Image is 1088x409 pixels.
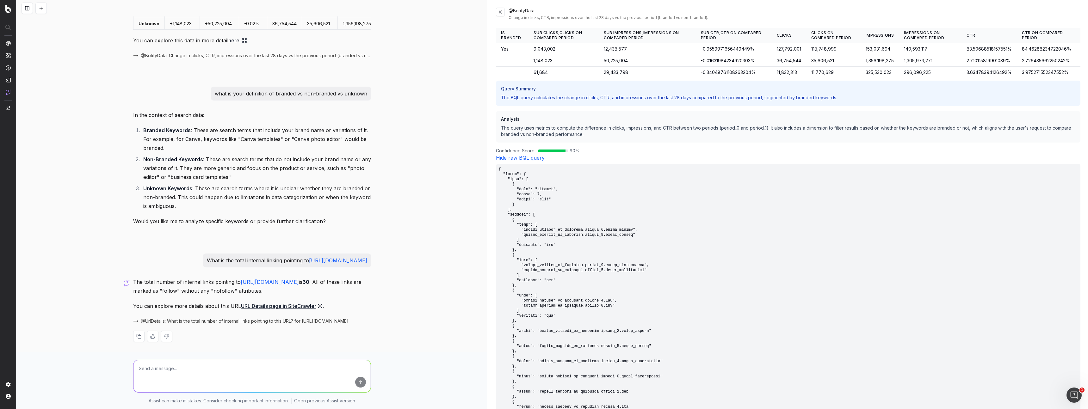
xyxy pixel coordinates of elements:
[696,55,772,67] td: -0.01631984234920303%
[696,67,772,78] td: -0.34048761108263204%
[1022,30,1063,40] span: CTR On Compared Period
[899,67,961,78] td: 296,096,225
[6,394,11,399] img: My account
[806,67,861,78] td: 11,770,629
[1079,388,1085,393] span: 1
[6,53,11,58] img: Intelligence
[496,43,529,55] td: Yes
[961,55,1017,67] td: 2.710115819901039%
[6,106,10,110] img: Switch project
[961,67,1017,78] td: 3.63478394126492%
[696,43,772,55] td: -0.9559971656449449%
[529,67,599,78] td: 61,684
[904,30,944,40] span: Impressions On Compared Period
[141,52,371,59] span: @BotifyData: Change in clicks, CTR, impressions over the last 28 days vs the previous period (bra...
[228,36,247,45] a: here
[1017,55,1080,67] td: 2.726435662250242%
[133,302,371,310] p: You can explore more details about this URL .
[200,18,239,30] td: +50,225,004
[164,18,200,30] td: +1,148,023
[302,279,309,285] strong: 60
[866,33,894,38] span: Impressions
[141,126,371,152] li: : These are search terms that include your brand name or variations of it. For example, for Canva...
[141,155,371,181] li: : These are search terms that do not include your brand name or any variations of it. They are mo...
[133,52,371,59] button: @BotifyData: Change in clicks, CTR, impressions over the last 28 days vs the previous period (bra...
[6,382,11,387] img: Setting
[501,125,1075,137] p: The query uses metrics to compute the difference in clicks, impressions, and CTR between two peri...
[309,257,367,264] a: [URL][DOMAIN_NAME]
[496,148,535,154] span: Confidence Score:
[207,256,367,265] p: What is the total internal linking pointing to
[501,95,1075,101] p: The BQL query calculates the change in clicks, CTR, and impressions over the last 28 days compare...
[496,55,529,67] td: -
[5,5,11,13] img: Botify logo
[302,18,337,30] td: 35,606,521
[967,33,975,38] span: CTR
[777,33,792,38] span: Clicks
[141,318,349,324] span: @UrlDetails: What is the total number of internal links pointing to this URL? for [URL][DOMAIN_NAME]
[143,156,203,162] strong: Non-Branded Keywords
[149,398,289,404] p: Assist can make mistakes. Consider checking important information.
[861,67,899,78] td: 325,530,023
[241,279,299,285] a: [URL][DOMAIN_NAME]
[6,89,11,95] img: Assist
[509,15,1080,20] div: Change in clicks, CTR, impressions over the last 28 days vs the previous period (branded vs non-b...
[529,43,599,55] td: 9,043,002
[599,67,696,78] td: 29,433,798
[599,55,696,67] td: 50,225,004
[133,217,371,226] p: Would you like me to analyze specific keywords or provide further clarification?
[811,30,851,40] span: Clicks On Compared Period
[696,28,772,43] th: sub CTR,CTR On Compared Period
[899,43,961,55] td: 140,593,117
[501,86,1075,92] h3: Query Summary
[133,36,371,45] p: You can explore this data in more detail .
[599,43,696,55] td: 12,438,577
[133,278,371,295] p: The total number of internal links pointing to is . All of these links are marked as "follow" wit...
[143,185,192,192] strong: Unknown Keywords
[215,89,367,98] p: what is your definition of branded vs non-branded vs unknown
[806,55,861,67] td: 35,606,521
[6,77,11,82] img: Studio
[861,55,899,67] td: 1,356,198,275
[139,21,159,26] strong: Unknown
[141,184,371,211] li: : These are search terms where it is unclear whether they are branded or non-branded. This could ...
[133,318,349,324] button: @UrlDetails: What is the total number of internal links pointing to this URL? for [URL][DOMAIN_NAME]
[772,55,806,67] td: 36,754,544
[772,67,806,78] td: 11,832,313
[961,43,1017,55] td: 83.50688518157551%
[599,28,696,43] th: sub Impressions,Impressions On Compared Period
[570,148,580,154] span: 90 %
[6,65,11,70] img: Activation
[124,280,130,286] img: Botify assist logo
[509,8,1080,20] div: @BotifyData
[1066,388,1082,403] iframe: Intercom live chat
[241,302,323,310] a: URL Details page in SiteCrawler
[337,18,377,30] td: 1,356,198,275
[529,28,599,43] th: sub Clicks,Clicks On Compared Period
[501,30,521,40] span: Is Branded
[143,127,191,133] strong: Branded Keywords
[861,43,899,55] td: 153,031,694
[1017,43,1080,55] td: 84.46288234722046%
[899,55,961,67] td: 1,305,973,271
[6,41,11,46] img: Analytics
[529,55,599,67] td: 1,148,023
[294,398,355,404] a: Open previous Assist version
[806,43,861,55] td: 118,748,999
[1017,67,1080,78] td: 3.975271552347552%
[133,111,371,119] p: In the context of search data:
[239,18,267,30] td: -0.02%
[267,18,302,30] td: 36,754,544
[772,43,806,55] td: 127,792,001
[496,155,545,161] a: Hide raw BQL query
[501,116,1075,122] h3: Analysis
